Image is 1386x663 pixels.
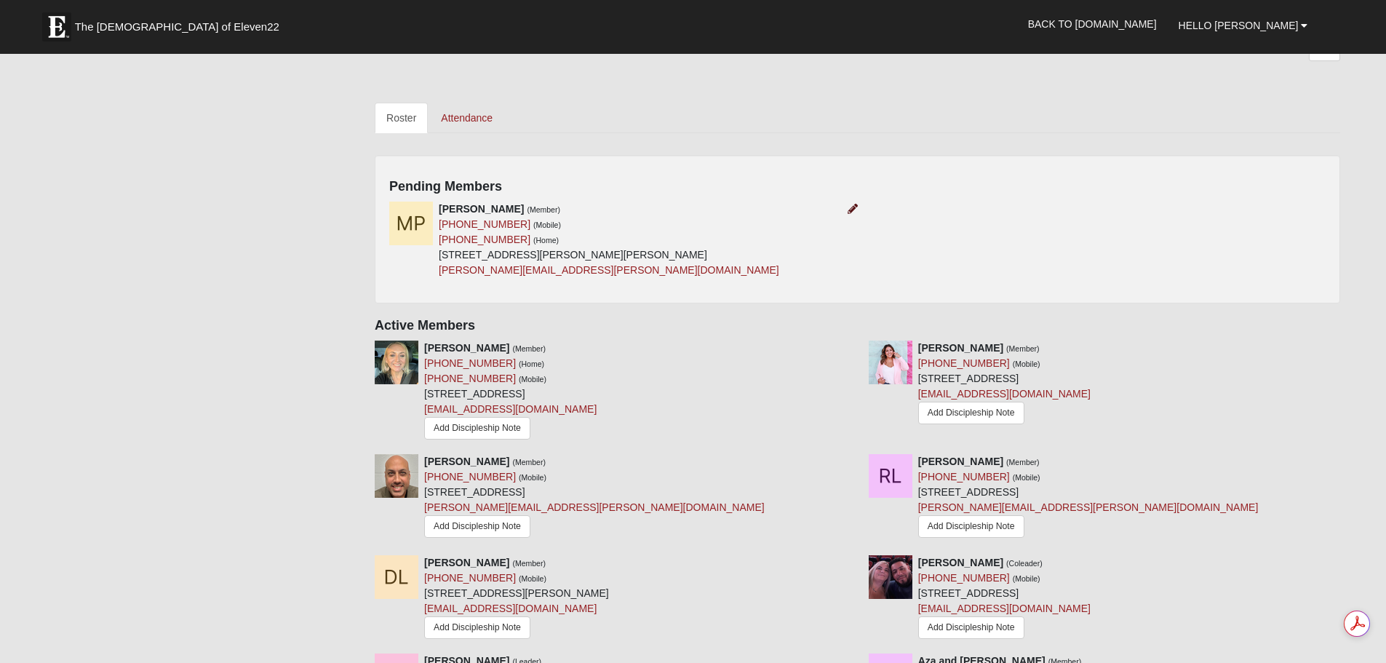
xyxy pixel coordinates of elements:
[424,515,530,538] a: Add Discipleship Note
[918,557,1003,568] strong: [PERSON_NAME]
[424,417,530,440] a: Add Discipleship Note
[375,103,428,133] a: Roster
[424,557,509,568] strong: [PERSON_NAME]
[519,473,546,482] small: (Mobile)
[75,20,279,34] span: The [DEMOGRAPHIC_DATA] of Eleven22
[918,501,1259,513] a: [PERSON_NAME][EMAIL_ADDRESS][PERSON_NAME][DOMAIN_NAME]
[424,342,509,354] strong: [PERSON_NAME]
[512,559,546,568] small: (Member)
[918,471,1010,483] a: [PHONE_NUMBER]
[1006,458,1040,467] small: (Member)
[918,572,1010,584] a: [PHONE_NUMBER]
[439,203,524,215] strong: [PERSON_NAME]
[918,603,1091,614] a: [EMAIL_ADDRESS][DOMAIN_NAME]
[424,454,765,544] div: [STREET_ADDRESS]
[519,360,544,368] small: (Home)
[527,205,560,214] small: (Member)
[918,454,1259,544] div: [STREET_ADDRESS]
[424,341,597,443] div: [STREET_ADDRESS]
[424,471,516,483] a: [PHONE_NUMBER]
[424,403,597,415] a: [EMAIL_ADDRESS][DOMAIN_NAME]
[519,375,546,384] small: (Mobile)
[424,616,530,639] a: Add Discipleship Note
[35,5,326,41] a: The [DEMOGRAPHIC_DATA] of Eleven22
[375,318,1340,334] h4: Active Members
[918,402,1024,424] a: Add Discipleship Note
[512,458,546,467] small: (Member)
[918,341,1091,428] div: [STREET_ADDRESS]
[429,103,504,133] a: Attendance
[439,202,779,278] div: [STREET_ADDRESS][PERSON_NAME][PERSON_NAME]
[1168,7,1319,44] a: Hello [PERSON_NAME]
[424,501,765,513] a: [PERSON_NAME][EMAIL_ADDRESS][PERSON_NAME][DOMAIN_NAME]
[918,388,1091,400] a: [EMAIL_ADDRESS][DOMAIN_NAME]
[918,342,1003,354] strong: [PERSON_NAME]
[1017,6,1168,42] a: Back to [DOMAIN_NAME]
[424,357,516,369] a: [PHONE_NUMBER]
[439,264,779,276] a: [PERSON_NAME][EMAIL_ADDRESS][PERSON_NAME][DOMAIN_NAME]
[918,616,1024,639] a: Add Discipleship Note
[424,373,516,384] a: [PHONE_NUMBER]
[918,357,1010,369] a: [PHONE_NUMBER]
[918,456,1003,467] strong: [PERSON_NAME]
[918,555,1091,643] div: [STREET_ADDRESS]
[1006,344,1040,353] small: (Member)
[1013,360,1040,368] small: (Mobile)
[424,456,509,467] strong: [PERSON_NAME]
[439,218,530,230] a: [PHONE_NUMBER]
[1013,473,1040,482] small: (Mobile)
[389,179,1326,195] h4: Pending Members
[1179,20,1299,31] span: Hello [PERSON_NAME]
[512,344,546,353] small: (Member)
[424,603,597,614] a: [EMAIL_ADDRESS][DOMAIN_NAME]
[1013,574,1040,583] small: (Mobile)
[519,574,546,583] small: (Mobile)
[439,234,530,245] a: [PHONE_NUMBER]
[533,236,559,245] small: (Home)
[424,555,609,643] div: [STREET_ADDRESS][PERSON_NAME]
[533,221,561,229] small: (Mobile)
[424,572,516,584] a: [PHONE_NUMBER]
[42,12,71,41] img: Eleven22 logo
[918,515,1024,538] a: Add Discipleship Note
[1006,559,1043,568] small: (Coleader)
